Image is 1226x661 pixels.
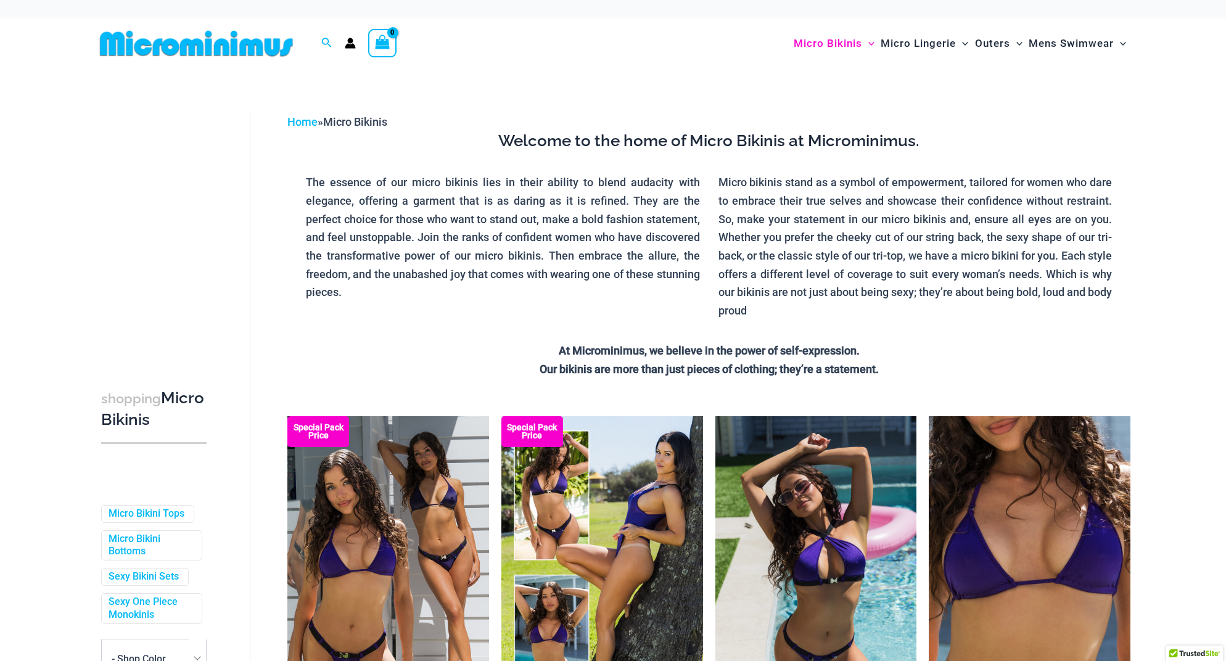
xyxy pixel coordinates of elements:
span: Menu Toggle [956,28,968,59]
a: Mens SwimwearMenu ToggleMenu Toggle [1026,25,1129,62]
span: Menu Toggle [862,28,874,59]
img: MM SHOP LOGO FLAT [95,30,298,57]
a: OutersMenu ToggleMenu Toggle [972,25,1026,62]
a: Search icon link [321,36,332,51]
a: Micro LingerieMenu ToggleMenu Toggle [878,25,971,62]
a: Sexy One Piece Monokinis [109,596,192,622]
a: Account icon link [345,38,356,49]
nav: Site Navigation [789,23,1131,64]
span: » [287,115,387,128]
b: Special Pack Price [501,424,563,440]
span: Micro Bikinis [794,28,862,59]
a: Micro Bikini Tops [109,507,184,520]
h3: Welcome to the home of Micro Bikinis at Microminimus. [297,131,1121,152]
strong: At Microminimus, we believe in the power of self-expression. [559,344,860,357]
iframe: TrustedSite Certified [101,103,212,350]
span: Micro Lingerie [881,28,956,59]
a: Sexy Bikini Sets [109,570,179,583]
b: Special Pack Price [287,424,349,440]
span: Mens Swimwear [1029,28,1114,59]
a: Home [287,115,318,128]
span: Menu Toggle [1114,28,1126,59]
a: Micro BikinisMenu ToggleMenu Toggle [791,25,878,62]
span: shopping [101,391,161,406]
a: Micro Bikini Bottoms [109,533,192,559]
strong: Our bikinis are more than just pieces of clothing; they’re a statement. [540,363,879,376]
span: Menu Toggle [1010,28,1022,59]
a: View Shopping Cart, empty [368,29,397,57]
p: Micro bikinis stand as a symbol of empowerment, tailored for women who dare to embrace their true... [718,173,1113,320]
span: Micro Bikinis [323,115,387,128]
p: The essence of our micro bikinis lies in their ability to blend audacity with elegance, offering ... [306,173,700,302]
h3: Micro Bikinis [101,388,207,430]
span: Outers [975,28,1010,59]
